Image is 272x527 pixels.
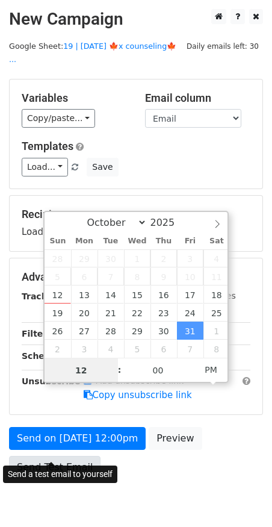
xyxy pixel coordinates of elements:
input: Year [147,217,190,228]
label: UTM Codes [188,290,235,302]
span: Thu [150,237,177,245]
span: November 8, 2025 [203,340,230,358]
span: Tue [97,237,124,245]
span: October 18, 2025 [203,285,230,304]
span: November 2, 2025 [45,340,71,358]
h5: Email column [145,92,250,105]
span: November 6, 2025 [150,340,177,358]
span: November 1, 2025 [203,322,230,340]
span: October 26, 2025 [45,322,71,340]
span: October 28, 2025 [97,322,124,340]
input: Hour [45,358,118,382]
span: October 17, 2025 [177,285,203,304]
a: Copy unsubscribe link [84,390,192,401]
span: October 19, 2025 [45,304,71,322]
span: October 8, 2025 [124,267,150,285]
a: Templates [22,140,73,152]
a: Copy/paste... [22,109,95,128]
span: October 23, 2025 [150,304,177,322]
iframe: Chat Widget [212,469,272,527]
h5: Recipients [22,208,250,221]
strong: Filters [22,329,52,338]
h2: New Campaign [9,9,263,30]
span: Sat [203,237,230,245]
a: Send Test Email [9,456,100,479]
span: October 25, 2025 [203,304,230,322]
span: October 4, 2025 [203,249,230,267]
span: September 29, 2025 [71,249,97,267]
span: October 13, 2025 [71,285,97,304]
span: : [118,358,122,382]
h5: Advanced [22,270,250,284]
span: October 29, 2025 [124,322,150,340]
span: October 3, 2025 [177,249,203,267]
div: Send a test email to yourself [3,466,117,483]
a: Load... [22,158,68,176]
span: Fri [177,237,203,245]
span: October 30, 2025 [150,322,177,340]
span: October 12, 2025 [45,285,71,304]
span: October 6, 2025 [71,267,97,285]
input: Minute [122,358,195,382]
span: October 10, 2025 [177,267,203,285]
span: October 14, 2025 [97,285,124,304]
strong: Schedule [22,351,65,361]
span: October 20, 2025 [71,304,97,322]
span: October 24, 2025 [177,304,203,322]
a: 19 | [DATE] 🍁x counseling🍁 ... [9,42,176,64]
span: November 3, 2025 [71,340,97,358]
div: Loading... [22,208,250,239]
small: Google Sheet: [9,42,176,64]
span: Click to toggle [194,358,227,382]
span: October 31, 2025 [177,322,203,340]
span: October 15, 2025 [124,285,150,304]
span: October 11, 2025 [203,267,230,285]
span: October 21, 2025 [97,304,124,322]
strong: Unsubscribe [22,376,81,386]
a: Preview [149,427,202,450]
strong: Tracking [22,292,62,301]
a: Send on [DATE] 12:00pm [9,427,146,450]
span: October 1, 2025 [124,249,150,267]
span: October 7, 2025 [97,267,124,285]
span: Mon [71,237,97,245]
span: November 4, 2025 [97,340,124,358]
h5: Variables [22,92,127,105]
button: Save [87,158,118,176]
span: October 22, 2025 [124,304,150,322]
span: October 5, 2025 [45,267,71,285]
span: Sun [45,237,71,245]
a: Daily emails left: 30 [182,42,263,51]
span: October 16, 2025 [150,285,177,304]
span: Wed [124,237,150,245]
span: September 30, 2025 [97,249,124,267]
span: October 27, 2025 [71,322,97,340]
span: October 9, 2025 [150,267,177,285]
span: November 7, 2025 [177,340,203,358]
span: Daily emails left: 30 [182,40,263,53]
span: October 2, 2025 [150,249,177,267]
span: November 5, 2025 [124,340,150,358]
span: September 28, 2025 [45,249,71,267]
